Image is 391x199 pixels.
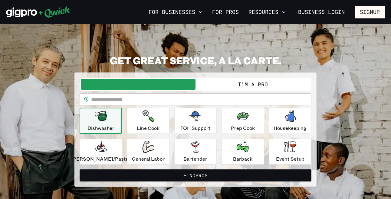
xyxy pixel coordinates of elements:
button: FOH Support [174,108,217,134]
p: Dishwasher [87,124,114,132]
button: Resources [246,7,288,17]
p: Prep Cook [231,124,255,132]
button: Event Setup [269,139,311,165]
button: Dishwasher [80,108,122,134]
p: Barback [233,155,252,162]
button: FindPros [80,169,311,181]
p: Bartender [183,155,207,162]
p: Housekeeping [274,124,307,132]
button: Housekeeping [269,108,311,134]
p: General Labor [132,155,165,162]
button: I'm a Pro [195,79,310,90]
button: Prep Cook [222,108,264,134]
button: Signup [355,6,385,18]
button: For Businesses [146,7,205,17]
a: For Pros [210,7,241,17]
p: Line Cook [137,124,159,132]
p: Event Setup [276,155,304,162]
h2: GET GREAT SERVICE, A LA CARTE. [74,54,317,66]
button: I'm a Business [81,79,195,90]
button: Line Cook [127,108,169,134]
button: [PERSON_NAME]/Pastry [80,139,122,165]
button: Bartender [174,139,217,165]
p: FOH Support [180,124,211,132]
p: [PERSON_NAME]/Pastry [71,155,130,162]
a: Business Login [293,6,350,18]
button: Barback [222,139,264,165]
button: General Labor [127,139,169,165]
